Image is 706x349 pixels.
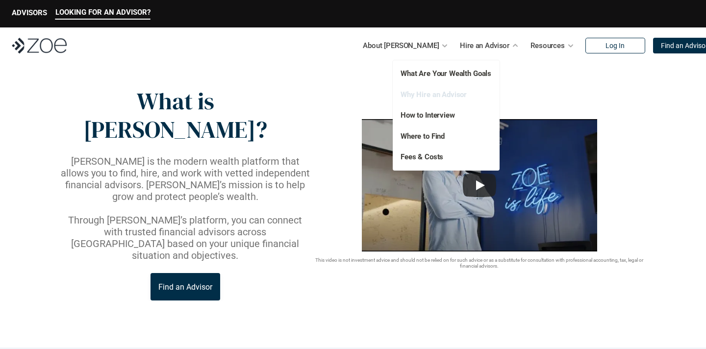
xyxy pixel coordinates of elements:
a: Find an Advisor [151,273,220,300]
p: About [PERSON_NAME] [363,38,439,53]
p: Through [PERSON_NAME]’s platform, you can connect with trusted financial advisors across [GEOGRAP... [59,214,312,261]
p: ADVISORS [12,8,47,17]
p: This video is not investment advice and should not be relied on for such advice or as a substitut... [312,257,647,269]
p: Log In [605,42,625,50]
a: Log In [585,38,645,53]
p: Find an Advisor [158,282,212,292]
a: How to Interview [401,111,455,120]
img: sddefault.webp [362,119,597,251]
p: Hire an Advisor [460,38,509,53]
a: Where to Find [401,132,445,141]
p: [PERSON_NAME] is the modern wealth platform that allows you to find, hire, and work with vetted i... [59,155,312,202]
button: Play [463,174,496,197]
a: Fees & Costs [401,152,443,161]
p: Resources [530,38,565,53]
p: LOOKING FOR AN ADVISOR? [55,8,151,17]
p: What is [PERSON_NAME]? [59,87,292,144]
a: What Are Your Wealth Goals [401,69,491,78]
a: Why Hire an Advisor [401,90,467,99]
